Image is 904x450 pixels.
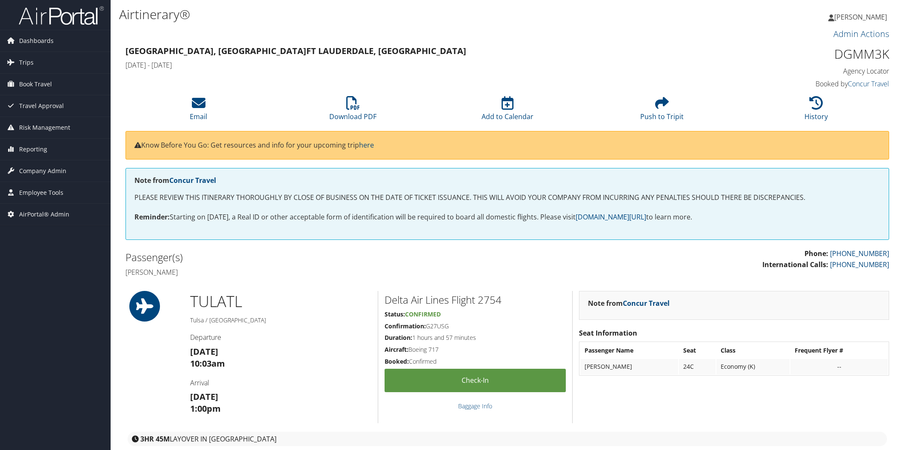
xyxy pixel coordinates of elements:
h2: Delta Air Lines Flight 2754 [385,293,565,307]
a: Download PDF [329,101,376,121]
div: layover in [GEOGRAPHIC_DATA] [128,432,887,446]
strong: Seat Information [579,328,637,338]
a: Add to Calendar [482,101,533,121]
img: airportal-logo.png [19,6,104,26]
strong: [GEOGRAPHIC_DATA], [GEOGRAPHIC_DATA] Ft Lauderdale, [GEOGRAPHIC_DATA] [125,45,466,57]
a: [DOMAIN_NAME][URL] [576,212,646,222]
span: Company Admin [19,160,66,182]
a: [PHONE_NUMBER] [830,260,889,269]
span: Reporting [19,139,47,160]
h5: Tulsa / [GEOGRAPHIC_DATA] [190,316,371,325]
strong: 10:03am [190,358,225,369]
span: Confirmed [405,310,441,318]
a: Admin Actions [833,28,889,40]
span: Dashboards [19,30,54,51]
strong: Status: [385,310,405,318]
span: Employee Tools [19,182,63,203]
p: Know Before You Go: Get resources and info for your upcoming trip [134,140,880,151]
h4: [DATE] - [DATE] [125,60,695,70]
h5: G27USG [385,322,565,330]
span: Risk Management [19,117,70,138]
span: [PERSON_NAME] [834,12,887,22]
span: Travel Approval [19,95,64,117]
h2: Passenger(s) [125,250,501,265]
h1: Airtinerary® [119,6,637,23]
strong: 1:00pm [190,403,221,414]
a: Email [190,101,207,121]
h1: TUL ATL [190,291,371,312]
h5: Boeing 717 [385,345,565,354]
strong: [DATE] [190,346,218,357]
strong: 3HR 45M [140,434,170,444]
h4: Arrival [190,378,371,387]
a: Concur Travel [848,79,889,88]
h4: [PERSON_NAME] [125,268,501,277]
h5: Confirmed [385,357,565,366]
p: Starting on [DATE], a Real ID or other acceptable form of identification will be required to boar... [134,212,880,223]
a: here [359,140,374,150]
h4: Agency Locator [708,66,889,76]
a: [PERSON_NAME] [828,4,895,30]
div: -- [795,363,884,370]
a: Baggage Info [458,402,492,410]
a: Check-in [385,369,565,392]
h5: 1 hours and 57 minutes [385,333,565,342]
td: [PERSON_NAME] [580,359,679,374]
span: Book Travel [19,74,52,95]
strong: Confirmation: [385,322,426,330]
span: AirPortal® Admin [19,204,69,225]
strong: [DATE] [190,391,218,402]
th: Passenger Name [580,343,679,358]
strong: Reminder: [134,212,170,222]
h1: DGMM3K [708,45,889,63]
p: PLEASE REVIEW THIS ITINERARY THOROUGHLY BY CLOSE OF BUSINESS ON THE DATE OF TICKET ISSUANCE. THIS... [134,192,880,203]
strong: Duration: [385,333,412,342]
h4: Booked by [708,79,889,88]
td: 24C [679,359,715,374]
th: Seat [679,343,715,358]
th: Class [716,343,790,358]
th: Frequent Flyer # [790,343,888,358]
td: Economy (K) [716,359,790,374]
a: Push to Tripit [640,101,684,121]
strong: Note from [134,176,216,185]
strong: Booked: [385,357,409,365]
strong: Phone: [804,249,828,258]
strong: Note from [588,299,670,308]
a: Concur Travel [169,176,216,185]
a: History [804,101,828,121]
h4: Departure [190,333,371,342]
a: [PHONE_NUMBER] [830,249,889,258]
span: Trips [19,52,34,73]
a: Concur Travel [623,299,670,308]
strong: Aircraft: [385,345,408,353]
strong: International Calls: [762,260,828,269]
